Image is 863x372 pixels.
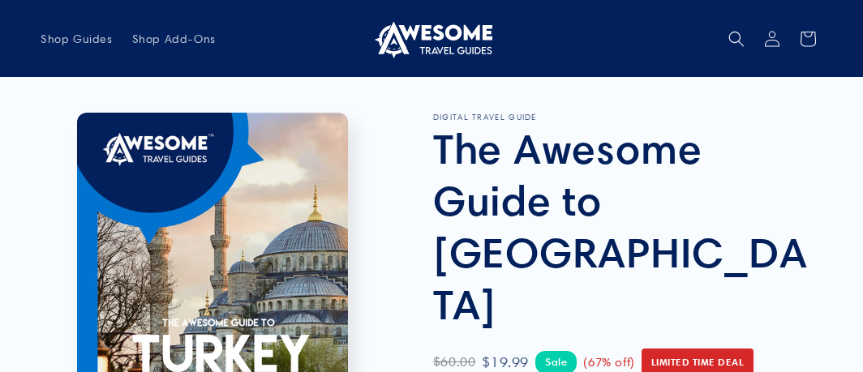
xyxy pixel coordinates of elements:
[31,22,122,56] a: Shop Guides
[371,19,492,58] img: Awesome Travel Guides
[433,113,822,122] p: DIGITAL TRAVEL GUIDE
[719,21,754,57] summary: Search
[365,13,499,64] a: Awesome Travel Guides
[122,22,225,56] a: Shop Add-Ons
[433,122,822,330] h1: The Awesome Guide to [GEOGRAPHIC_DATA]
[41,32,113,46] span: Shop Guides
[132,32,216,46] span: Shop Add-Ons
